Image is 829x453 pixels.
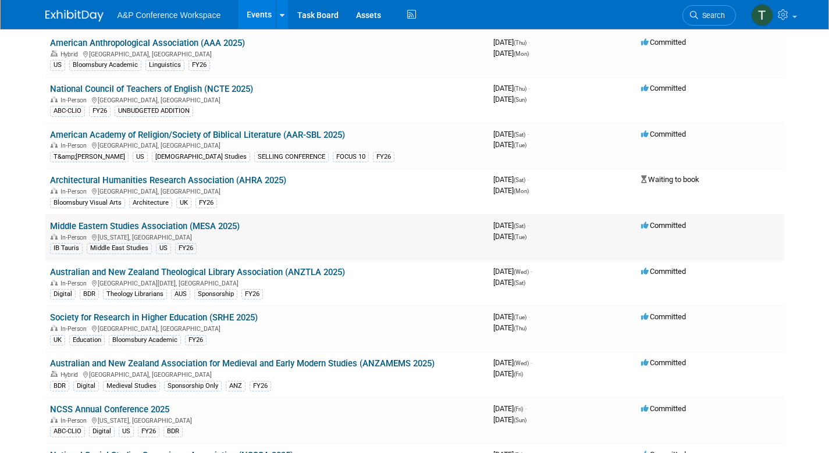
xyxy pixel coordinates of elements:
[373,152,394,162] div: FY26
[152,152,250,162] div: [DEMOGRAPHIC_DATA] Studies
[333,152,369,162] div: FOCUS 10
[129,198,172,208] div: Architecture
[50,175,286,186] a: Architectural Humanities Research Association (AHRA 2025)
[61,280,90,287] span: In-Person
[103,381,160,391] div: Medieval Studies
[514,223,525,229] span: (Sat)
[51,188,58,194] img: In-Person Event
[194,289,237,299] div: Sponsorship
[51,325,58,331] img: In-Person Event
[89,106,111,116] div: FY26
[527,221,529,230] span: -
[226,381,246,391] div: ANZ
[514,371,523,377] span: (Fri)
[527,175,529,184] span: -
[69,60,141,70] div: Bloomsbury Academic
[50,60,65,70] div: US
[171,289,190,299] div: AUS
[50,369,484,379] div: [GEOGRAPHIC_DATA], [GEOGRAPHIC_DATA]
[50,140,484,149] div: [GEOGRAPHIC_DATA], [GEOGRAPHIC_DATA]
[51,142,58,148] img: In-Person Event
[50,186,484,195] div: [GEOGRAPHIC_DATA], [GEOGRAPHIC_DATA]
[50,278,484,287] div: [GEOGRAPHIC_DATA][DATE], [GEOGRAPHIC_DATA]
[493,221,529,230] span: [DATE]
[50,426,85,437] div: ABC-CLIO
[493,312,530,321] span: [DATE]
[514,188,529,194] span: (Mon)
[682,5,736,26] a: Search
[50,289,76,299] div: Digital
[87,243,152,254] div: Middle East Studies
[50,358,435,369] a: Australian and New Zealand Association for Medieval and Early Modern Studies (ANZAMEMS 2025)
[493,130,529,138] span: [DATE]
[514,234,526,240] span: (Tue)
[525,404,526,413] span: -
[176,198,191,208] div: UK
[751,4,773,26] img: Tia Ali
[493,232,526,241] span: [DATE]
[514,314,526,320] span: (Tue)
[514,51,529,57] span: (Mon)
[73,381,99,391] div: Digital
[528,38,530,47] span: -
[175,243,197,254] div: FY26
[641,130,686,138] span: Committed
[50,323,484,333] div: [GEOGRAPHIC_DATA], [GEOGRAPHIC_DATA]
[241,289,263,299] div: FY26
[188,60,210,70] div: FY26
[514,269,529,275] span: (Wed)
[493,404,526,413] span: [DATE]
[109,335,181,345] div: Bloomsbury Academic
[514,85,526,92] span: (Thu)
[61,234,90,241] span: In-Person
[493,95,526,104] span: [DATE]
[641,84,686,92] span: Committed
[50,198,125,208] div: Bloomsbury Visual Arts
[493,358,532,367] span: [DATE]
[514,406,523,412] span: (Fri)
[514,360,529,366] span: (Wed)
[641,267,686,276] span: Committed
[514,417,526,423] span: (Sun)
[493,267,532,276] span: [DATE]
[493,140,526,149] span: [DATE]
[50,152,129,162] div: T&amp;[PERSON_NAME]
[61,97,90,104] span: In-Person
[531,267,532,276] span: -
[50,95,484,104] div: [GEOGRAPHIC_DATA], [GEOGRAPHIC_DATA]
[61,188,90,195] span: In-Person
[50,106,85,116] div: ABC-CLIO
[493,49,529,58] span: [DATE]
[50,381,69,391] div: BDR
[641,175,699,184] span: Waiting to book
[514,131,525,138] span: (Sat)
[641,312,686,321] span: Committed
[61,142,90,149] span: In-Person
[493,369,523,378] span: [DATE]
[51,234,58,240] img: In-Person Event
[61,371,81,379] span: Hybrid
[164,381,222,391] div: Sponsorship Only
[493,186,529,195] span: [DATE]
[50,267,345,277] a: Australian and New Zealand Theological Library Association (ANZTLA 2025)
[61,325,90,333] span: In-Person
[250,381,271,391] div: FY26
[698,11,725,20] span: Search
[45,10,104,22] img: ExhibitDay
[156,243,171,254] div: US
[50,221,240,231] a: Middle Eastern Studies Association (MESA 2025)
[50,243,83,254] div: IB Tauris
[51,280,58,286] img: In-Person Event
[50,404,169,415] a: NCSS Annual Conference 2025
[50,312,258,323] a: Society for Research in Higher Education (SRHE 2025)
[254,152,329,162] div: SELLING CONFERENCE
[118,10,221,20] span: A&P Conference Workspace
[133,152,148,162] div: US
[115,106,193,116] div: UNBUDGETED ADDITION
[514,40,526,46] span: (Thu)
[641,404,686,413] span: Committed
[50,49,484,58] div: [GEOGRAPHIC_DATA], [GEOGRAPHIC_DATA]
[61,417,90,425] span: In-Person
[493,175,529,184] span: [DATE]
[185,335,207,345] div: FY26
